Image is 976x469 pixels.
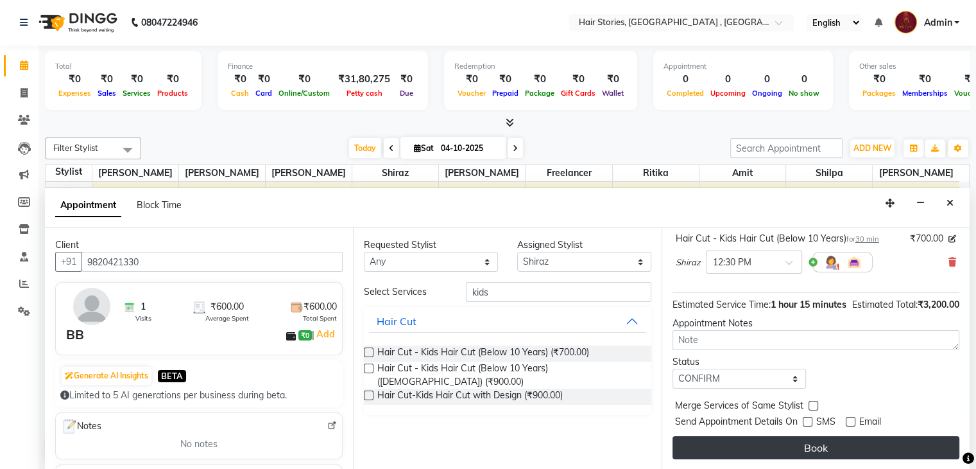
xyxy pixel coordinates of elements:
span: [PERSON_NAME] [266,165,352,181]
input: Search by service name [466,282,651,302]
div: 0 [707,72,749,87]
span: Today [349,138,381,158]
span: Ongoing [749,89,785,98]
span: Block Time [137,199,182,211]
span: ₹700.00 [910,232,943,245]
span: [PERSON_NAME] [439,165,525,181]
span: SMS [816,415,835,431]
span: ₹600.00 [210,300,244,314]
div: Appointment [664,61,823,72]
input: 2025-10-04 [437,139,501,158]
span: No show [785,89,823,98]
span: Send Appointment Details On [675,415,798,431]
button: +91 [55,252,82,272]
div: Stylist [46,165,92,179]
span: Card [252,89,275,98]
span: ₹3,200.00 [918,299,959,310]
i: Edit price [948,235,956,243]
span: No notes [180,438,218,451]
div: Hair Cut - Kids Hair Cut (Below 10 Years) [676,232,879,245]
span: Petty cash [343,89,386,98]
div: ₹0 [558,72,599,87]
div: BB [66,325,84,344]
span: ADD NEW [853,143,891,153]
span: Shiraz [352,165,438,181]
span: Package [522,89,558,98]
div: ₹0 [55,72,94,87]
span: Wallet [599,89,627,98]
span: Completed [664,89,707,98]
img: Admin [895,11,917,33]
span: Ritika [613,165,699,181]
div: ₹0 [275,72,333,87]
span: Estimated Total: [852,299,918,310]
div: Assigned Stylist [517,238,651,252]
div: Appointment Notes [672,317,959,330]
div: Redemption [454,61,627,72]
span: Upcoming [707,89,749,98]
span: ₹600.00 [304,300,337,314]
button: Hair Cut [369,310,646,333]
span: Hair Cut - Kids Hair Cut (Below 10 Years) ([DEMOGRAPHIC_DATA]) (₹900.00) [377,362,640,389]
div: Limited to 5 AI generations per business during beta. [60,389,338,402]
div: ₹0 [119,72,154,87]
button: ADD NEW [850,139,895,157]
div: ₹0 [859,72,899,87]
div: 0 [749,72,785,87]
span: Visits [135,314,151,323]
div: 0 [785,72,823,87]
div: ₹0 [489,72,522,87]
div: ₹0 [454,72,489,87]
span: Hair Cut-Kids Hair Cut with Design (₹900.00) [377,389,563,405]
div: Client [55,238,343,252]
div: 11:15 AM [47,188,92,201]
span: Cash [228,89,252,98]
div: ₹0 [599,72,627,87]
div: Status [672,355,807,369]
div: ₹0 [252,72,275,87]
div: ₹0 [228,72,252,87]
div: 0 [664,72,707,87]
input: Search by Name/Mobile/Email/Code [81,252,343,272]
div: Total [55,61,191,72]
span: Gift Cards [558,89,599,98]
img: logo [33,4,121,40]
span: [PERSON_NAME] [179,165,265,181]
span: [PERSON_NAME] [873,165,959,181]
span: Online/Custom [275,89,333,98]
button: Generate AI Insights [62,367,151,385]
div: Finance [228,61,418,72]
span: 1 hour 15 minutes [771,299,846,310]
span: Freelancer [526,165,612,181]
div: ₹0 [899,72,951,87]
div: Requested Stylist [364,238,498,252]
span: Average Spent [205,314,249,323]
input: Search Appointment [730,138,843,158]
div: Select Services [354,285,456,299]
span: Products [154,89,191,98]
span: Sales [94,89,119,98]
button: Book [672,436,959,459]
span: Voucher [454,89,489,98]
span: Merge Services of Same Stylist [675,399,803,415]
span: Prepaid [489,89,522,98]
span: Appointment [55,194,121,217]
span: Email [859,415,881,431]
small: for [846,234,879,243]
span: Memberships [899,89,951,98]
span: Due [397,89,416,98]
span: Services [119,89,154,98]
div: ₹0 [522,72,558,87]
div: Hair Cut [377,314,416,329]
span: Estimated Service Time: [672,299,771,310]
span: ₹0 [298,330,312,341]
span: Total Spent [303,314,337,323]
span: 1 [141,300,146,314]
span: Sat [411,143,437,153]
span: | [312,326,337,342]
div: ₹0 [154,72,191,87]
div: ₹31,80,275 [333,72,395,87]
img: Interior.png [846,254,862,270]
span: [PERSON_NAME] [92,165,178,181]
span: 30 min [855,234,879,243]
